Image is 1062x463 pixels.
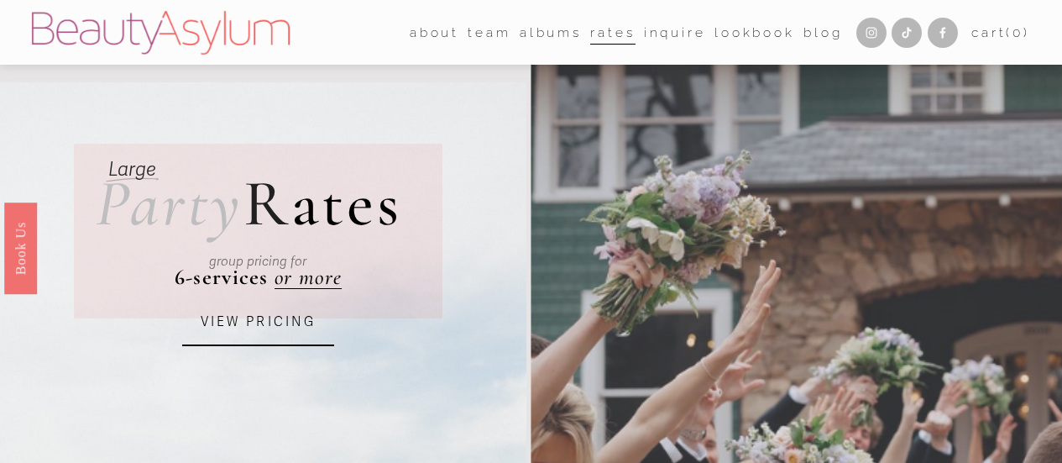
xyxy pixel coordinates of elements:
h2: ates [96,171,402,237]
a: VIEW PRICING [182,300,334,346]
a: 0 items in cart [971,21,1030,45]
img: Beauty Asylum | Bridal Hair &amp; Makeup Charlotte &amp; Atlanta [32,11,290,55]
a: TikTok [892,18,922,48]
span: ( ) [1006,24,1030,40]
em: Party [96,164,243,243]
a: Lookbook [714,19,795,45]
em: Large [108,157,156,182]
a: albums [520,19,582,45]
em: group pricing for [209,254,306,269]
a: folder dropdown [410,19,459,45]
a: Instagram [856,18,887,48]
a: Book Us [4,202,37,293]
a: Facebook [928,18,958,48]
span: R [243,164,291,243]
a: folder dropdown [468,19,510,45]
a: Blog [803,19,842,45]
a: Inquire [644,19,706,45]
span: 0 [1012,24,1023,40]
span: about [410,21,459,45]
span: team [468,21,510,45]
a: Rates [590,19,635,45]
